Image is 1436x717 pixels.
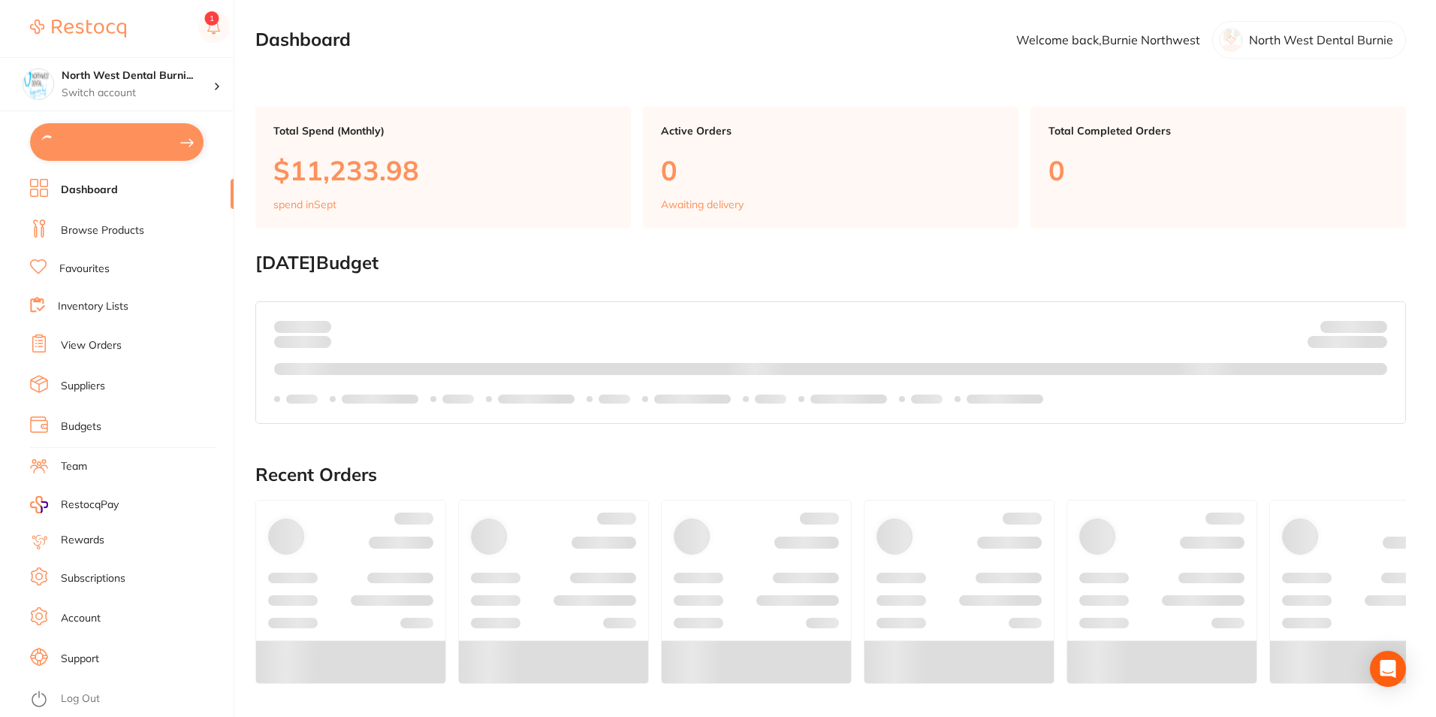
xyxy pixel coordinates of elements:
a: Dashboard [61,183,118,198]
p: $11,233.98 [273,155,613,186]
p: Labels extended [342,393,418,405]
p: Total Completed Orders [1048,125,1388,137]
a: Total Spend (Monthly)$11,233.98spend inSept [255,107,631,228]
h2: [DATE] Budget [255,253,1406,274]
p: Labels extended [498,393,575,405]
a: Restocq Logo [30,11,126,46]
img: Restocq Logo [30,20,126,38]
a: Inventory Lists [58,299,128,314]
strong: $0.00 [305,319,331,333]
strong: $NaN [1358,319,1387,333]
a: Account [61,611,101,626]
p: Labels [911,393,943,405]
p: Labels extended [654,393,731,405]
strong: $0.00 [1361,338,1387,352]
p: Active Orders [661,125,1000,137]
span: RestocqPay [61,498,119,513]
a: View Orders [61,338,122,353]
button: Log Out [30,688,229,712]
a: Team [61,459,87,474]
p: Total Spend (Monthly) [273,125,613,137]
h2: Dashboard [255,29,351,50]
p: Labels [755,393,786,405]
p: spend in Sept [273,198,336,210]
a: Total Completed Orders0 [1030,107,1406,228]
p: Labels [442,393,474,405]
img: North West Dental Burnie [23,69,53,99]
a: Log Out [61,691,100,706]
div: Open Intercom Messenger [1370,651,1406,687]
p: North West Dental Burnie [1249,33,1393,47]
a: Suppliers [61,379,105,394]
p: 0 [661,155,1000,186]
p: Remaining: [1308,333,1387,351]
p: Welcome back, Burnie Northwest [1016,33,1200,47]
a: Active Orders0Awaiting delivery [643,107,1018,228]
a: Budgets [61,419,101,434]
p: Labels [286,393,318,405]
a: Support [61,652,99,667]
p: 0 [1048,155,1388,186]
a: Browse Products [61,223,144,238]
p: Labels [599,393,630,405]
p: Budget: [1320,320,1387,332]
a: Rewards [61,533,104,548]
p: Labels extended [810,393,887,405]
img: RestocqPay [30,496,48,513]
p: Spent: [274,320,331,332]
h4: North West Dental Burnie [62,68,213,83]
p: Labels extended [967,393,1043,405]
p: Awaiting delivery [661,198,744,210]
a: Favourites [59,262,110,277]
a: Subscriptions [61,571,125,586]
p: Switch account [62,86,213,101]
a: RestocqPay [30,496,119,513]
p: month [274,333,331,351]
h2: Recent Orders [255,464,1406,486]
